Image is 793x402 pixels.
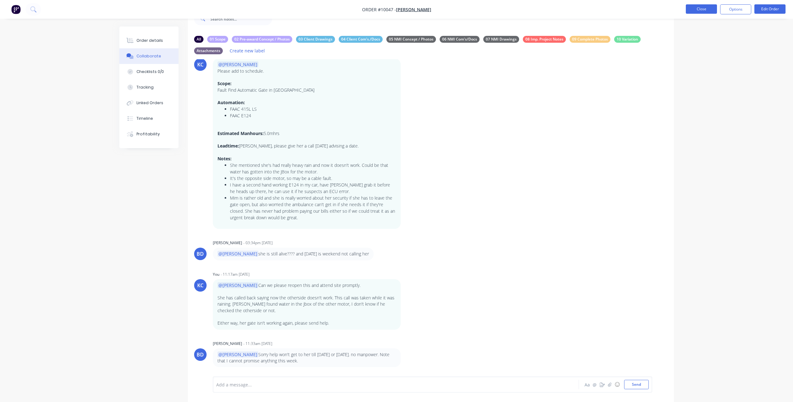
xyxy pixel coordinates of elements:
p: She has called back saying now the otherside doesn't work. This call was taken while it was raini... [217,295,396,314]
span: @[PERSON_NAME] [217,351,258,357]
li: She mentioned she's had really heavy rain and now it doesn't work. Could be that water has gotten... [230,162,396,175]
div: Linked Orders [136,100,163,106]
div: 01 Scope [207,36,228,43]
span: Order #10047 - [362,7,396,12]
strong: Notes: [217,156,232,162]
li: I have a second hand working E124 in my car, have [PERSON_NAME] grab it before he heads up there,... [230,182,396,195]
div: 04 Client Com's./Docs [339,36,383,43]
div: All [194,36,203,43]
div: - 03:34pm [DATE] [243,240,273,246]
button: @ [591,381,599,388]
p: Please add to schedule. [217,68,396,74]
div: Timeline [136,116,153,121]
li: FAAC 415L LS [230,106,396,112]
button: Checklists 0/0 [119,64,179,80]
button: Tracking [119,80,179,95]
div: BD [197,250,204,258]
span: @[PERSON_NAME] [217,61,258,67]
div: [PERSON_NAME] [213,240,242,246]
button: Send [624,380,649,389]
p: 5.0mhrs [217,130,396,137]
strong: Leadtime: [217,143,239,149]
p: [PERSON_NAME], please give her a call [DATE] advising a date. [217,143,396,149]
div: 09 Complete Photos [570,36,610,43]
button: Close [686,4,717,14]
div: - 11:17am [DATE] [221,272,250,277]
div: KC [197,282,203,289]
div: Tracking [136,85,154,90]
div: KC [197,61,203,68]
p: Can we please reopen this and attend site promptly. [217,282,396,288]
strong: Scope: [217,80,232,86]
div: Collaborate [136,53,161,59]
div: - 11:33am [DATE] [243,341,272,346]
div: Profitability [136,131,160,137]
p: Either way, her gate isn't working again, please send help. [217,320,396,326]
li: FAAC E124 [230,112,396,119]
button: Aa [584,381,591,388]
a: [PERSON_NAME] [396,7,431,12]
div: Order details [136,38,163,43]
button: Order details [119,33,179,48]
div: Checklists 0/0 [136,69,164,75]
li: It's the opposite side motor, so may be a cable fault. [230,175,396,182]
strong: Automation: [217,99,245,105]
button: Edit Order [754,4,786,14]
div: [PERSON_NAME] [213,341,242,346]
div: BD [197,351,204,358]
div: 08 Imp. Project Notes [523,36,566,43]
strong: Estimated Manhours: [217,130,264,136]
div: 02 Pre-award Concept / Photos [232,36,292,43]
div: Attachments [194,47,223,54]
button: Profitability [119,126,179,142]
button: Linked Orders [119,95,179,111]
p: Sorry help won't get to her till [DATE] or [DATE]. no manpower. Note that I cannot promise anythi... [217,351,396,364]
div: 06 NMI Com's/Docs [440,36,480,43]
div: 03 Client Drawings [296,36,335,43]
img: Factory [11,5,21,14]
button: Collaborate [119,48,179,64]
div: 07 NMI Drawings [483,36,519,43]
span: @[PERSON_NAME] [217,282,258,288]
span: @[PERSON_NAME] [217,251,258,257]
li: Mim is rather old and she is really worried about her security if she has to leave the gate open,... [230,195,396,221]
div: 10 Variation [614,36,641,43]
button: Timeline [119,111,179,126]
button: Options [720,4,751,14]
p: she is still alive???? and [DATE] is weekend not calling her [217,251,369,257]
button: Create new label [227,46,268,55]
button: ☺ [614,381,621,388]
p: Fault Find Automatic Gate in [GEOGRAPHIC_DATA] [217,87,396,93]
input: Search notes... [210,13,272,25]
div: 05 NMI Concept / Photos [386,36,436,43]
div: You [213,272,219,277]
